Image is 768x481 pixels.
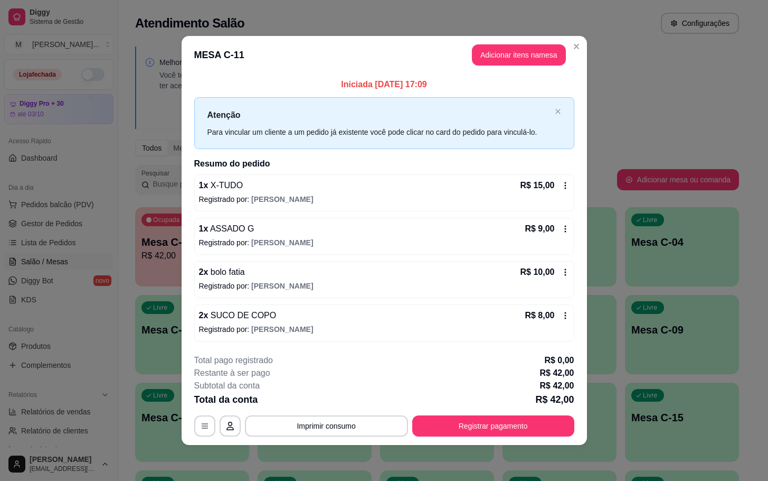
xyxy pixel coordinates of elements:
h2: Resumo do pedido [194,158,574,170]
button: Adicionar itens namesa [472,44,566,66]
p: Registrado por: [199,281,570,291]
p: R$ 8,00 [525,309,554,322]
p: 2 x [199,309,277,322]
p: Registrado por: [199,324,570,335]
p: R$ 9,00 [525,223,554,235]
p: Total pago registrado [194,354,273,367]
span: [PERSON_NAME] [251,195,313,203]
button: Close [568,38,585,55]
div: Para vincular um cliente a um pedido já existente você pode clicar no card do pedido para vinculá... [207,126,551,138]
p: R$ 42,00 [540,367,574,380]
button: Imprimir consumo [245,415,408,437]
span: ASSADO G [208,224,254,233]
span: X-TUDO [208,181,243,190]
p: Subtotal da conta [194,380,260,392]
p: R$ 0,00 [544,354,574,367]
p: R$ 42,00 [535,392,574,407]
p: Restante à ser pago [194,367,270,380]
header: MESA C-11 [182,36,587,74]
p: R$ 15,00 [520,179,555,192]
p: Registrado por: [199,194,570,205]
span: [PERSON_NAME] [251,282,313,290]
p: 2 x [199,266,245,279]
span: bolo fatia [208,267,244,276]
p: R$ 42,00 [540,380,574,392]
p: 1 x [199,223,254,235]
p: 1 x [199,179,243,192]
span: [PERSON_NAME] [251,238,313,247]
p: R$ 10,00 [520,266,555,279]
button: close [555,108,561,115]
p: Iniciada [DATE] 17:09 [194,78,574,91]
span: SUCO DE COPO [208,311,276,320]
p: Total da conta [194,392,258,407]
button: Registrar pagamento [412,415,574,437]
p: Registrado por: [199,237,570,248]
span: [PERSON_NAME] [251,325,313,334]
p: Atenção [207,108,551,122]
